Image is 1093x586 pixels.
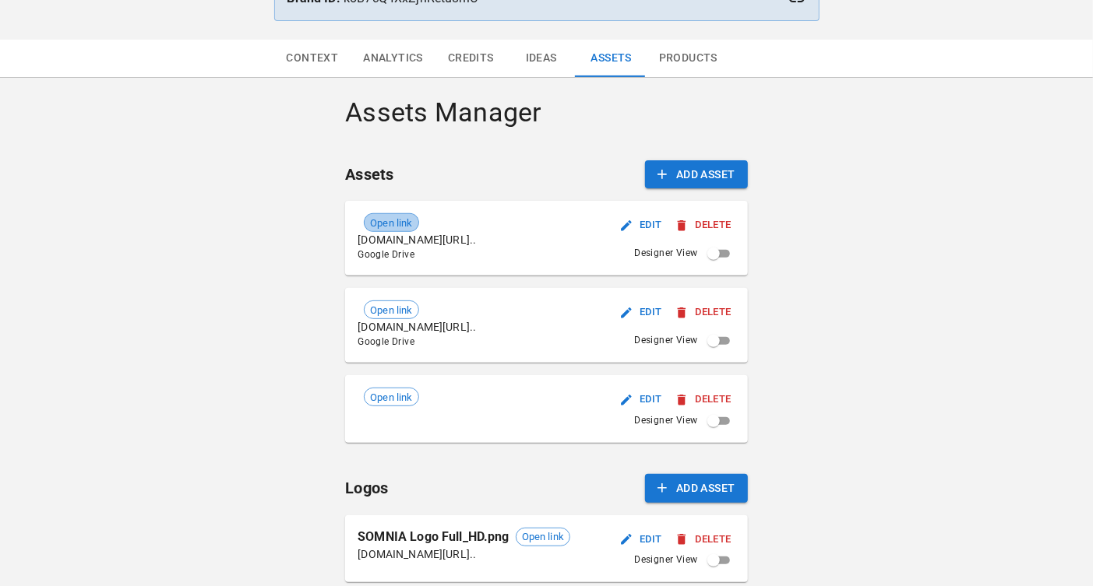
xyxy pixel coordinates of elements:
span: Designer View [634,413,697,429]
button: Assets [576,40,647,77]
span: Open link [517,529,569,545]
button: Delete [672,528,735,552]
button: Edit [616,388,666,412]
button: Delete [672,300,735,325]
div: Open link [364,213,418,232]
button: Analytics [351,40,435,77]
h6: Logos [345,475,388,500]
div: Open link [364,388,418,406]
button: Edit [616,300,666,325]
button: Delete [672,388,735,412]
span: Designer View [634,553,697,568]
p: [DOMAIN_NAME][URL].. [358,546,570,562]
div: Open link [516,528,570,546]
span: Designer View [634,333,697,349]
h6: Assets [345,162,393,187]
button: Add Asset [645,474,748,503]
h4: Assets Manager [345,96,747,129]
span: Open link [365,303,418,318]
button: Add Asset [645,160,748,189]
span: Open link [365,390,418,405]
button: Context [274,40,351,77]
span: Designer View [634,246,697,261]
button: Edit [616,528,666,552]
button: Delete [672,213,735,237]
div: Open link [364,300,418,319]
span: Open link [365,216,418,231]
button: Credits [435,40,506,77]
p: [DOMAIN_NAME][URL].. [358,319,476,335]
span: Google Drive [358,247,476,263]
button: Ideas [506,40,576,77]
button: Edit [616,213,666,237]
p: [DOMAIN_NAME][URL].. [358,232,476,247]
span: Google Drive [358,335,476,350]
button: Products [647,40,730,77]
p: SOMNIA Logo Full_HD.png [358,528,509,546]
